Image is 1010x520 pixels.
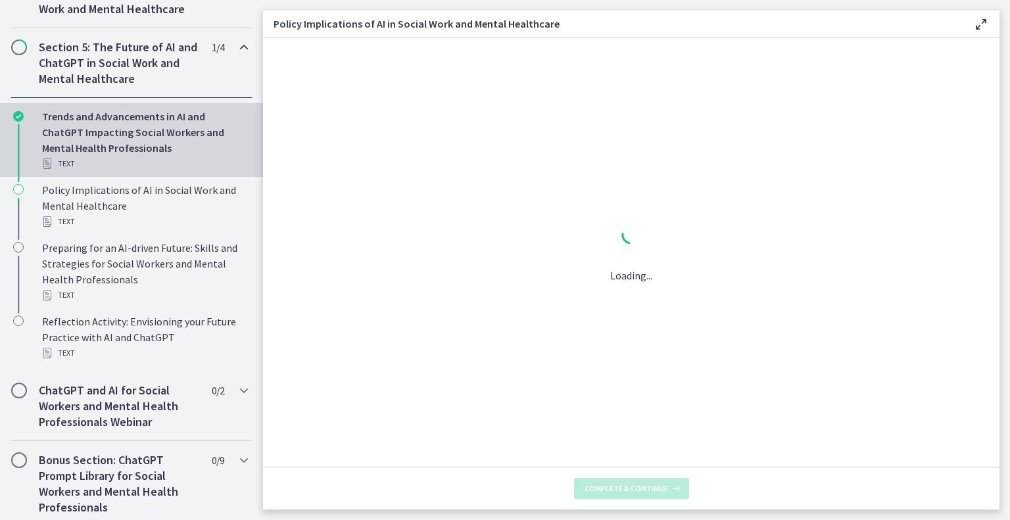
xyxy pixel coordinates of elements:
[42,108,247,172] div: Trends and Advancements in AI and ChatGPT Impacting Social Workers and Mental Health Professionals
[610,222,652,252] div: 1
[274,16,952,32] h3: Policy Implications of AI in Social Work and Mental Healthcare
[610,268,652,283] p: Loading...
[39,452,199,515] h2: Bonus Section: ChatGPT Prompt Library for Social Workers and Mental Health Professionals
[39,39,199,87] h2: Section 5: The Future of AI and ChatGPT in Social Work and Mental Healthcare
[42,345,247,361] div: Text
[42,287,247,303] div: Text
[13,111,24,122] i: Completed
[212,452,224,468] span: 0 / 9
[42,240,247,303] div: Preparing for an AI-driven Future: Skills and Strategies for Social Workers and Mental Health Pro...
[42,156,247,172] div: Text
[585,483,668,494] span: Complete & continue
[574,478,689,499] button: Complete & continue
[42,314,247,361] div: Reflection Activity: Envisioning your Future Practice with AI and ChatGPT
[212,39,224,55] span: 1 / 4
[39,383,199,430] h2: ChatGPT and AI for Social Workers and Mental Health Professionals Webinar
[42,214,247,229] div: Text
[42,182,247,229] div: Policy Implications of AI in Social Work and Mental Healthcare
[212,383,224,398] span: 0 / 2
